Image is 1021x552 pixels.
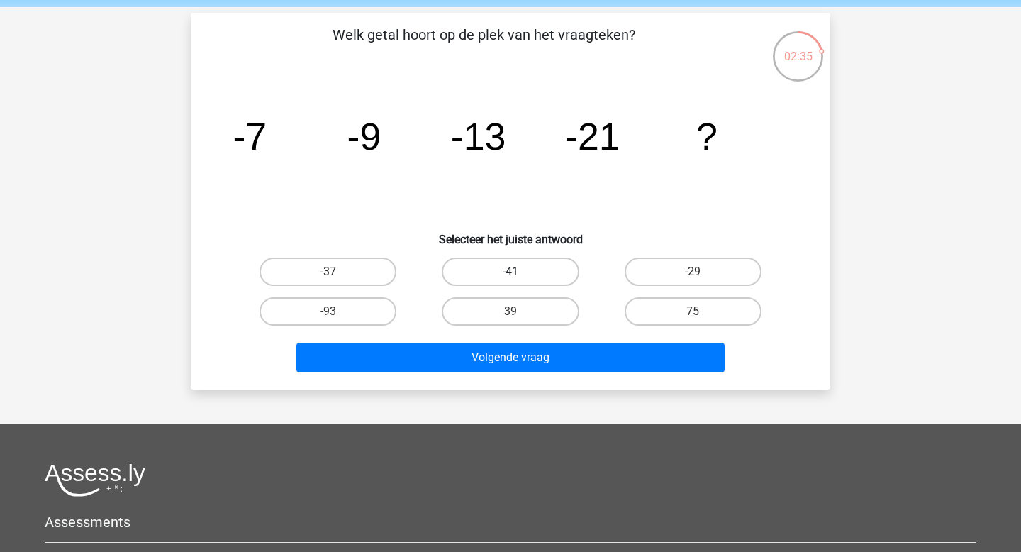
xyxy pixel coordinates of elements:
label: -93 [260,297,396,326]
label: -29 [625,258,761,286]
tspan: -21 [565,115,620,158]
label: -37 [260,258,396,286]
label: 75 [625,297,761,326]
h5: Assessments [45,514,976,531]
tspan: -7 [233,115,267,158]
label: -41 [442,258,579,286]
tspan: -13 [451,115,506,158]
div: 02:35 [771,30,825,65]
label: 39 [442,297,579,326]
h6: Selecteer het juiste antwoord [213,221,808,246]
tspan: ? [696,115,718,158]
tspan: -9 [347,115,381,158]
img: Assessly logo [45,463,145,497]
button: Volgende vraag [296,343,725,372]
p: Welk getal hoort op de plek van het vraagteken? [213,24,754,67]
